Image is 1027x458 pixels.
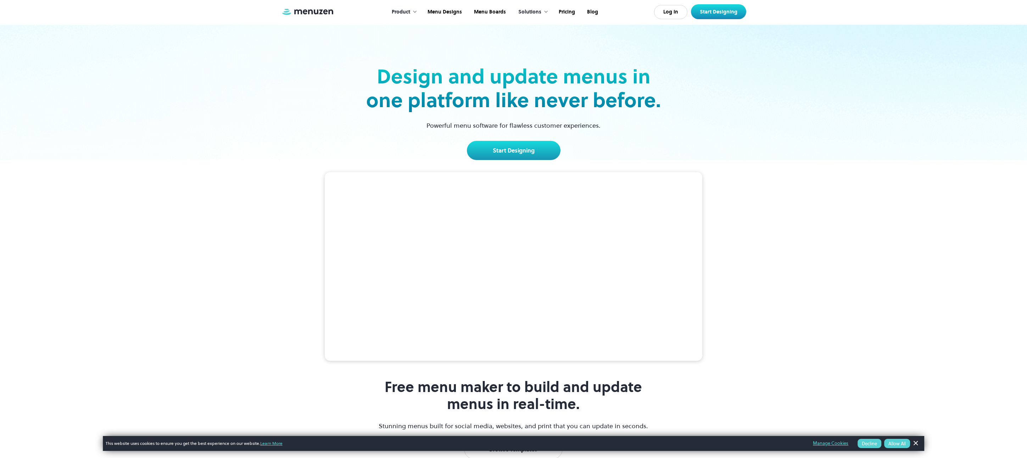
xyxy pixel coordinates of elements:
div: Product [385,1,421,23]
button: Allow All [884,439,910,448]
a: Manage Cookies [813,440,848,447]
h1: Free menu maker to build and update menus in real-time. [378,379,649,413]
button: Decline [858,439,881,448]
a: Menu Designs [421,1,467,23]
div: Product [392,8,410,16]
a: Start Designing [467,141,560,160]
span: This website uses cookies to ensure you get the best experience on our website. [106,440,803,447]
div: Solutions [511,1,552,23]
a: Dismiss Banner [910,438,921,449]
div: Solutions [518,8,541,16]
a: Menu Boards [467,1,511,23]
a: Pricing [552,1,580,23]
a: Learn More [260,440,283,446]
p: Stunning menus built for social media, websites, and print that you can update in seconds. [378,421,649,431]
p: Powerful menu software for flawless customer experiences. [418,121,609,130]
h2: Design and update menus in one platform like never before. [364,65,663,112]
a: Blog [580,1,603,23]
a: Log In [654,5,687,19]
a: Start Designing [691,4,746,19]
